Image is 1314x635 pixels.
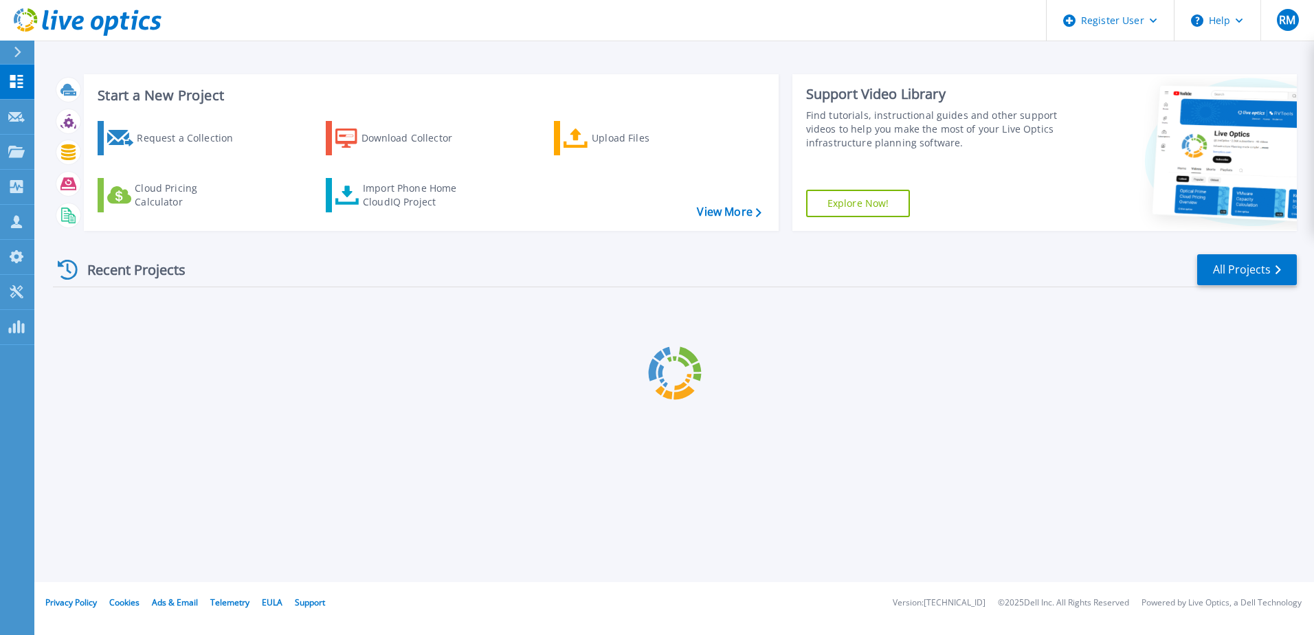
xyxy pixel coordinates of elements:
div: Find tutorials, instructional guides and other support videos to help you make the most of your L... [806,109,1063,150]
li: © 2025 Dell Inc. All Rights Reserved [998,599,1129,608]
a: All Projects [1197,254,1297,285]
a: View More [697,205,761,219]
div: Support Video Library [806,85,1063,103]
a: Download Collector [326,121,479,155]
div: Import Phone Home CloudIQ Project [363,181,470,209]
div: Request a Collection [137,124,247,152]
a: Explore Now! [806,190,911,217]
a: Support [295,597,325,608]
a: Ads & Email [152,597,198,608]
a: Privacy Policy [45,597,97,608]
a: EULA [262,597,282,608]
div: Recent Projects [53,253,204,287]
span: RM [1279,14,1295,25]
div: Cloud Pricing Calculator [135,181,245,209]
a: Upload Files [554,121,707,155]
li: Powered by Live Optics, a Dell Technology [1142,599,1302,608]
div: Download Collector [361,124,471,152]
a: Request a Collection [98,121,251,155]
a: Cookies [109,597,140,608]
a: Telemetry [210,597,249,608]
div: Upload Files [592,124,702,152]
a: Cloud Pricing Calculator [98,178,251,212]
h3: Start a New Project [98,88,761,103]
li: Version: [TECHNICAL_ID] [893,599,985,608]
